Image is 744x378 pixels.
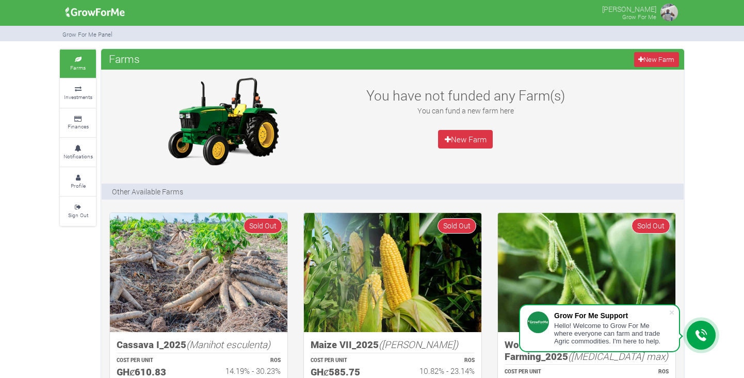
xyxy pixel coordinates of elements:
span: Sold Out [244,218,282,233]
img: growforme image [62,2,128,23]
h5: Cassava I_2025 [117,339,281,351]
img: growforme image [498,213,675,332]
h6: 14.19% - 30.23% [208,366,281,375]
span: Sold Out [438,218,476,233]
h5: GHȼ585.75 [311,366,383,378]
p: ROS [596,368,669,376]
span: Farms [106,48,142,69]
p: COST PER UNIT [311,357,383,365]
small: Grow For Me [622,13,656,21]
small: Sign Out [68,211,88,219]
small: Grow For Me Panel [62,30,112,38]
small: Notifications [63,153,93,160]
small: Farms [70,64,86,71]
img: growforme image [659,2,680,23]
img: growforme image [110,213,287,332]
a: Notifications [60,138,96,167]
p: ROS [402,357,475,365]
span: Sold Out [632,218,670,233]
a: Sign Out [60,197,96,225]
h5: GHȼ610.83 [117,366,189,378]
a: Investments [60,79,96,107]
div: Grow For Me Support [554,311,669,320]
p: COST PER UNIT [117,357,189,365]
a: Finances [60,109,96,137]
i: ([PERSON_NAME]) [379,338,458,351]
a: Profile [60,168,96,196]
div: Hello! Welcome to Grow For Me where everyone can farm and trade Agric commodities. I'm here to help. [554,322,669,345]
a: Farms [60,50,96,78]
p: COST PER UNIT [505,368,577,376]
h6: 10.82% - 23.14% [402,366,475,375]
i: (Manihot esculenta) [186,338,270,351]
h5: Maize VII_2025 [311,339,475,351]
img: growforme image [304,213,481,332]
a: New Farm [634,52,679,67]
small: Investments [64,93,92,101]
small: Profile [71,182,86,189]
p: [PERSON_NAME] [602,2,656,14]
p: Other Available Farms [112,186,183,197]
h3: You have not funded any Farm(s) [353,87,577,104]
img: growforme image [158,75,287,168]
p: You can fund a new farm here [353,105,577,116]
h5: Women in Organic Soybeans Farming_2025 [505,339,669,362]
small: Finances [68,123,89,130]
p: ROS [208,357,281,365]
a: New Farm [438,130,493,149]
i: ([MEDICAL_DATA] max) [568,350,668,363]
